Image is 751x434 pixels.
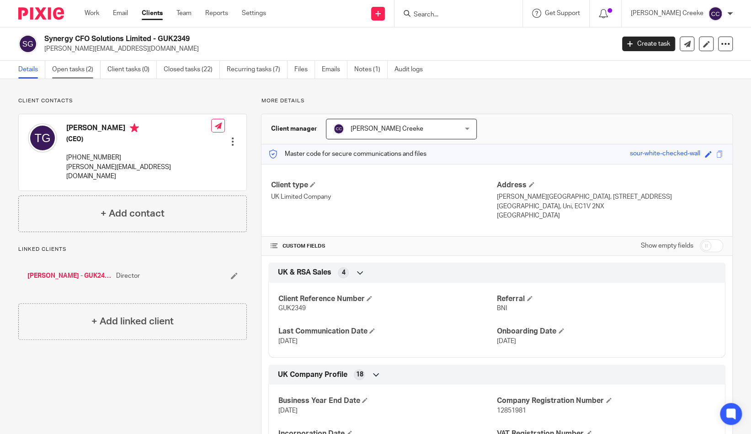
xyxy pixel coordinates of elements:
[277,268,331,277] span: UK & RSA Sales
[85,9,99,18] a: Work
[242,9,266,18] a: Settings
[278,396,497,406] h4: Business Year End Date
[268,149,426,159] p: Master code for secure communications and files
[18,34,37,53] img: svg%3E
[497,408,526,414] span: 12851981
[66,135,211,144] h5: (CEO)
[164,61,220,79] a: Closed tasks (22)
[116,271,140,281] span: Director
[394,61,430,79] a: Audit logs
[18,61,45,79] a: Details
[497,202,723,211] p: [GEOGRAPHIC_DATA], Uni, EC1V 2NX
[18,7,64,20] img: Pixie
[278,338,297,344] span: [DATE]
[497,294,716,304] h4: Referral
[277,370,347,380] span: UK Company Profile
[341,268,345,277] span: 4
[44,44,608,53] p: [PERSON_NAME][EMAIL_ADDRESS][DOMAIN_NAME]
[641,241,693,250] label: Show empty fields
[28,123,57,153] img: svg%3E
[322,61,347,79] a: Emails
[356,370,363,379] span: 18
[497,327,716,336] h4: Onboarding Date
[142,9,163,18] a: Clients
[271,124,317,133] h3: Client manager
[497,180,723,190] h4: Address
[294,61,315,79] a: Files
[261,97,733,105] p: More details
[630,149,700,159] div: sour-white-checked-wall
[278,294,497,304] h4: Client Reference Number
[205,9,228,18] a: Reports
[413,11,495,19] input: Search
[545,10,580,16] span: Get Support
[91,314,174,328] h4: + Add linked client
[52,61,101,79] a: Open tasks (2)
[130,123,139,132] i: Primary
[271,243,497,250] h4: CUSTOM FIELDS
[66,153,211,162] p: [PHONE_NUMBER]
[350,126,423,132] span: [PERSON_NAME] Creeke
[708,6,723,21] img: svg%3E
[27,271,112,281] a: [PERSON_NAME] - GUK2431
[107,61,157,79] a: Client tasks (0)
[44,34,495,44] h2: Synergy CFO Solutions Limited - GUK2349
[271,192,497,201] p: UK Limited Company
[497,305,507,312] span: BNI
[497,192,723,201] p: [PERSON_NAME][GEOGRAPHIC_DATA], [STREET_ADDRESS]
[227,61,288,79] a: Recurring tasks (7)
[497,211,723,220] p: [GEOGRAPHIC_DATA]
[176,9,192,18] a: Team
[271,180,497,190] h4: Client type
[631,9,703,18] p: [PERSON_NAME] Creeke
[333,123,344,134] img: svg%3E
[278,305,305,312] span: GUK2349
[497,338,516,344] span: [DATE]
[278,408,297,414] span: [DATE]
[278,327,497,336] h4: Last Communication Date
[497,396,716,406] h4: Company Registration Number
[622,37,675,51] a: Create task
[66,123,211,135] h4: [PERSON_NAME]
[113,9,128,18] a: Email
[18,246,247,253] p: Linked clients
[101,206,165,221] h4: + Add contact
[66,163,211,181] p: [PERSON_NAME][EMAIL_ADDRESS][DOMAIN_NAME]
[354,61,388,79] a: Notes (1)
[18,97,247,105] p: Client contacts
